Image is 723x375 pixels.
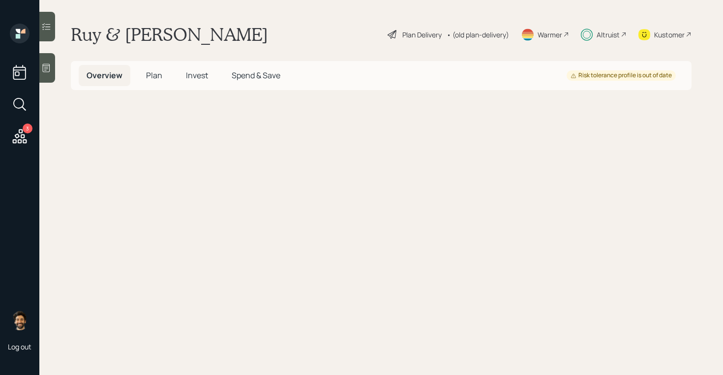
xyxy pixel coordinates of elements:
span: Spend & Save [232,70,280,81]
div: Warmer [538,30,562,40]
span: Plan [146,70,162,81]
h1: Ruy & [PERSON_NAME] [71,24,268,45]
div: Log out [8,342,31,351]
span: Overview [87,70,122,81]
span: Invest [186,70,208,81]
div: Altruist [597,30,620,40]
div: • (old plan-delivery) [447,30,509,40]
div: Kustomer [654,30,685,40]
div: Plan Delivery [402,30,442,40]
div: Risk tolerance profile is out of date [571,71,672,80]
img: eric-schwartz-headshot.png [10,311,30,330]
div: 3 [23,124,32,133]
